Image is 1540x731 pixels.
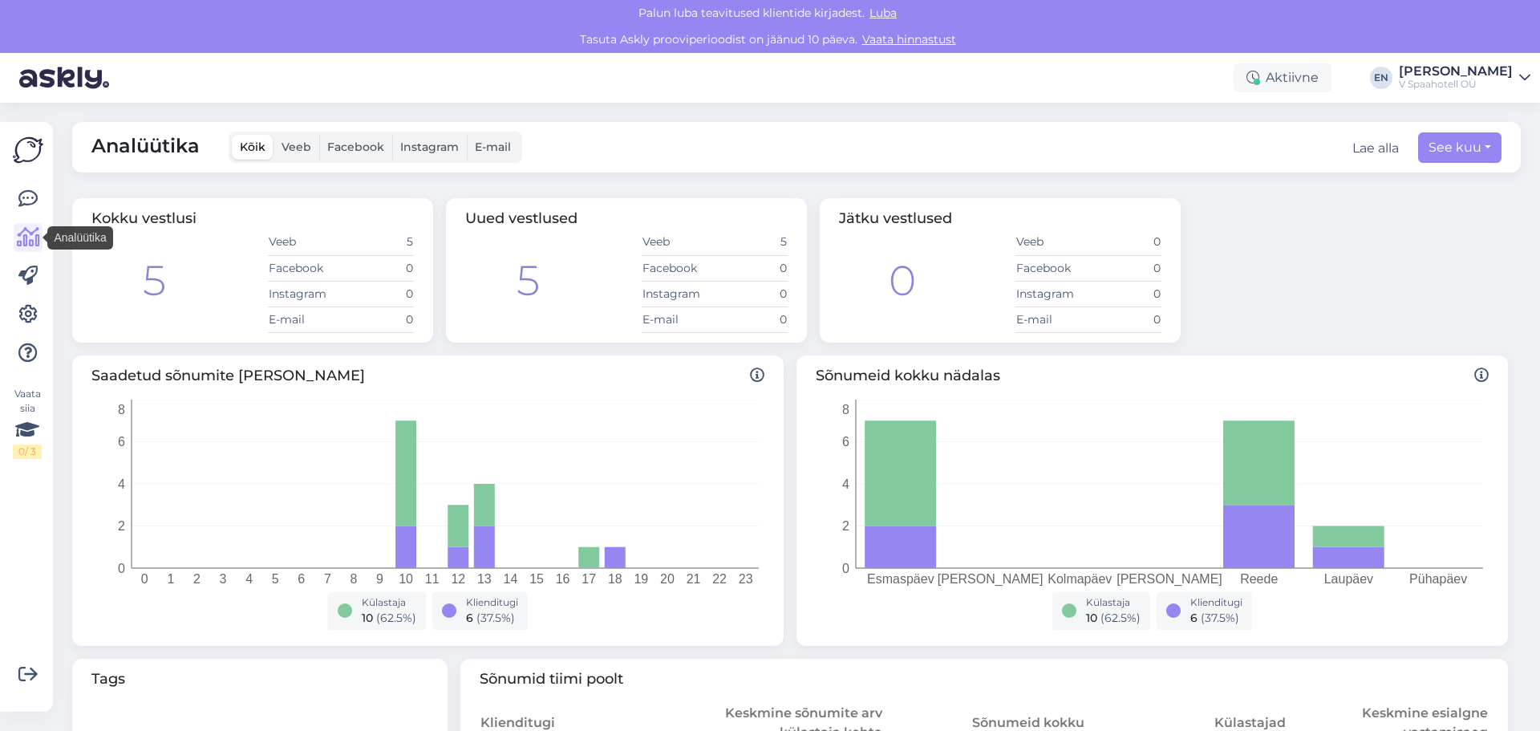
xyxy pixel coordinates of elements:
[1190,595,1242,610] div: Klienditugi
[141,572,148,586] tspan: 0
[715,229,788,255] td: 5
[13,135,43,165] img: Askly Logo
[13,445,42,459] div: 0 / 3
[529,572,544,586] tspan: 15
[608,572,622,586] tspan: 18
[91,132,200,163] span: Analüütika
[220,572,227,586] tspan: 3
[376,611,416,625] span: ( 62.5 %)
[341,229,414,255] td: 5
[739,572,753,586] tspan: 23
[282,140,311,154] span: Veeb
[938,572,1044,587] tspan: [PERSON_NAME]
[842,561,849,575] tspan: 0
[1100,611,1141,625] span: ( 62.5 %)
[1088,307,1161,332] td: 0
[268,281,341,307] td: Instagram
[1088,255,1161,281] td: 0
[1324,572,1373,586] tspan: Laupäev
[477,572,492,586] tspan: 13
[143,250,166,312] div: 5
[842,435,849,449] tspan: 6
[268,229,341,255] td: Veeb
[399,572,413,586] tspan: 10
[240,140,265,154] span: Kõik
[91,365,764,387] span: Saadetud sõnumite [PERSON_NAME]
[47,226,112,250] div: Analüütika
[642,255,715,281] td: Facebook
[376,572,383,586] tspan: 9
[327,140,384,154] span: Facebook
[634,572,648,586] tspan: 19
[889,250,916,312] div: 0
[118,519,125,533] tspan: 2
[1015,281,1088,307] td: Instagram
[1015,307,1088,332] td: E-mail
[268,255,341,281] td: Facebook
[298,572,305,586] tspan: 6
[118,561,125,575] tspan: 0
[400,140,459,154] span: Instagram
[480,668,1489,690] span: Sõnumid tiimi poolt
[466,611,473,625] span: 6
[245,572,253,586] tspan: 4
[1399,65,1530,91] a: [PERSON_NAME]V Spaahotell OÜ
[341,255,414,281] td: 0
[1201,611,1239,625] span: ( 37.5 %)
[268,307,341,332] td: E-mail
[1234,63,1331,92] div: Aktiivne
[504,572,518,586] tspan: 14
[341,281,414,307] td: 0
[466,595,518,610] div: Klienditugi
[1015,255,1088,281] td: Facebook
[167,572,174,586] tspan: 1
[91,668,428,690] span: Tags
[687,572,701,586] tspan: 21
[1116,572,1222,587] tspan: [PERSON_NAME]
[193,572,201,586] tspan: 2
[451,572,465,586] tspan: 12
[272,572,279,586] tspan: 5
[324,572,331,586] tspan: 7
[1088,281,1161,307] td: 0
[642,281,715,307] td: Instagram
[816,365,1489,387] span: Sõnumeid kokku nädalas
[425,572,440,586] tspan: 11
[91,209,197,227] span: Kokku vestlusi
[1352,139,1399,158] button: Lae alla
[465,209,577,227] span: Uued vestlused
[842,477,849,490] tspan: 4
[1240,572,1278,586] tspan: Reede
[715,281,788,307] td: 0
[582,572,596,586] tspan: 17
[341,307,414,332] td: 0
[1048,572,1112,586] tspan: Kolmapäev
[857,32,961,47] a: Vaata hinnastust
[1190,611,1198,625] span: 6
[1370,67,1392,89] div: EN
[1086,611,1097,625] span: 10
[362,611,373,625] span: 10
[13,387,42,459] div: Vaata siia
[715,307,788,332] td: 0
[118,477,125,490] tspan: 4
[351,572,358,586] tspan: 8
[362,595,416,610] div: Külastaja
[1409,572,1467,586] tspan: Pühapäev
[118,402,125,416] tspan: 8
[1088,229,1161,255] td: 0
[475,140,511,154] span: E-mail
[642,229,715,255] td: Veeb
[1399,65,1513,78] div: [PERSON_NAME]
[1015,229,1088,255] td: Veeb
[842,402,849,416] tspan: 8
[1399,78,1513,91] div: V Spaahotell OÜ
[642,307,715,332] td: E-mail
[476,611,515,625] span: ( 37.5 %)
[1086,595,1141,610] div: Külastaja
[556,572,570,586] tspan: 16
[715,255,788,281] td: 0
[839,209,952,227] span: Jätku vestlused
[118,435,125,449] tspan: 6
